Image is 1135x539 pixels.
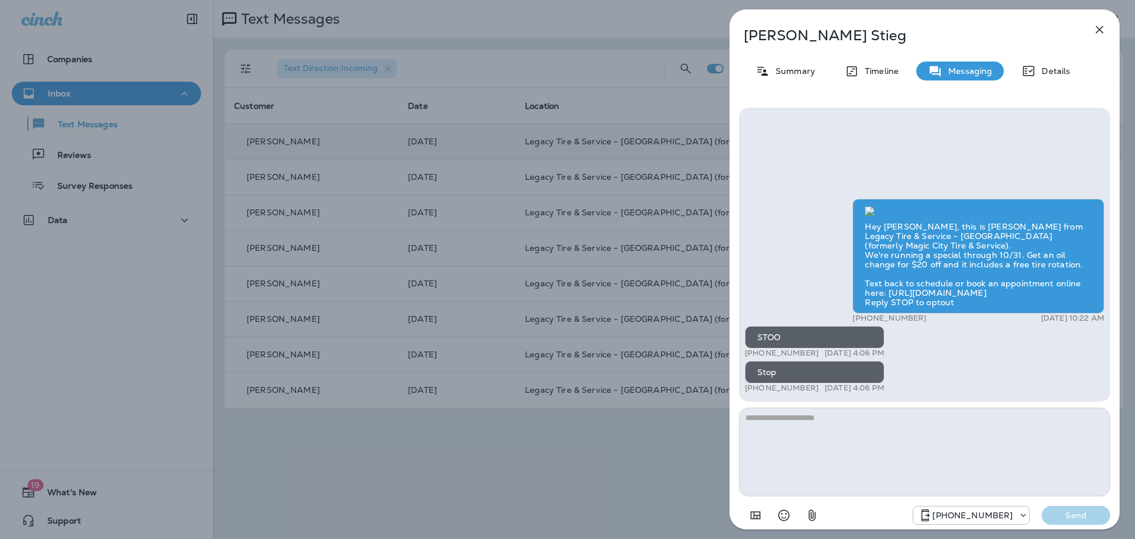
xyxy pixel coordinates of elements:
[744,504,767,527] button: Add in a premade template
[745,383,819,393] p: [PHONE_NUMBER]
[745,348,819,358] p: [PHONE_NUMBER]
[772,504,796,527] button: Select an emoji
[932,511,1013,520] p: [PHONE_NUMBER]
[770,66,815,76] p: Summary
[942,66,992,76] p: Messaging
[825,383,884,393] p: [DATE] 4:06 PM
[745,361,884,383] div: Stop
[852,314,926,323] p: [PHONE_NUMBER]
[913,508,1029,522] div: +1 (205) 606-2088
[852,199,1104,314] div: Hey [PERSON_NAME], this is [PERSON_NAME] from Legacy Tire & Service - [GEOGRAPHIC_DATA] (formerly...
[865,206,874,216] img: twilio-download
[745,326,884,348] div: STOO
[825,348,884,358] p: [DATE] 4:06 PM
[744,27,1066,44] p: [PERSON_NAME] Stieg
[1041,314,1104,323] p: [DATE] 10:22 AM
[859,66,899,76] p: Timeline
[1036,66,1070,76] p: Details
